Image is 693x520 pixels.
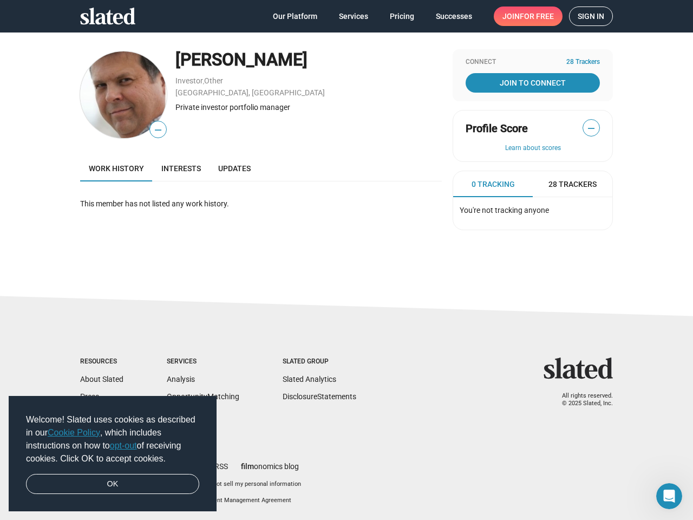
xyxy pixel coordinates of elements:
span: Interests [161,164,201,173]
a: DisclosureStatements [283,392,356,401]
a: Analysis [167,375,195,383]
span: Successes [436,6,472,26]
div: Connect [466,58,600,67]
a: Other [204,76,223,85]
a: Investor [175,76,203,85]
a: Updates [210,155,259,181]
button: Do not sell my personal information [205,480,301,489]
a: Sign in [569,6,613,26]
a: Services [330,6,377,26]
a: Our Platform [264,6,326,26]
div: Resources [80,357,123,366]
img: Gabriel Terrazas [80,51,167,138]
a: [GEOGRAPHIC_DATA], [GEOGRAPHIC_DATA] [175,88,325,97]
a: Investment Management Agreement [192,497,291,504]
div: This member has not listed any work history. [80,199,442,209]
a: Cookie Policy [48,428,100,437]
a: Joinfor free [494,6,563,26]
span: 0 Tracking [472,179,515,190]
button: Learn about scores [466,144,600,153]
span: , [203,79,204,84]
span: Join [502,6,554,26]
span: 28 Trackers [566,58,600,67]
div: Private investor portfolio manager [175,102,442,113]
span: — [583,121,599,135]
a: Work history [80,155,153,181]
span: You're not tracking anyone [460,206,549,214]
a: About Slated [80,375,123,383]
span: 28 Trackers [548,179,597,190]
span: Services [339,6,368,26]
a: OpportunityMatching [167,392,239,401]
div: Services [167,357,239,366]
div: [PERSON_NAME] [175,48,442,71]
span: — [150,123,166,137]
div: cookieconsent [9,396,217,512]
a: Successes [427,6,481,26]
span: Welcome! Slated uses cookies as described in our , which includes instructions on how to of recei... [26,413,199,465]
span: Join To Connect [468,73,598,93]
span: Pricing [390,6,414,26]
a: filmonomics blog [241,453,299,472]
a: opt-out [110,441,137,450]
span: Work history [89,164,144,173]
span: Updates [218,164,251,173]
span: for free [520,6,554,26]
a: Pricing [381,6,423,26]
span: Profile Score [466,121,528,136]
span: Sign in [578,7,604,25]
div: Slated Group [283,357,356,366]
iframe: Intercom live chat [656,483,682,509]
a: Slated Analytics [283,375,336,383]
a: Press [80,392,99,401]
span: Our Platform [273,6,317,26]
a: Join To Connect [466,73,600,93]
a: Interests [153,155,210,181]
p: All rights reserved. © 2025 Slated, Inc. [551,392,613,408]
span: film [241,462,254,471]
a: dismiss cookie message [26,474,199,495]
